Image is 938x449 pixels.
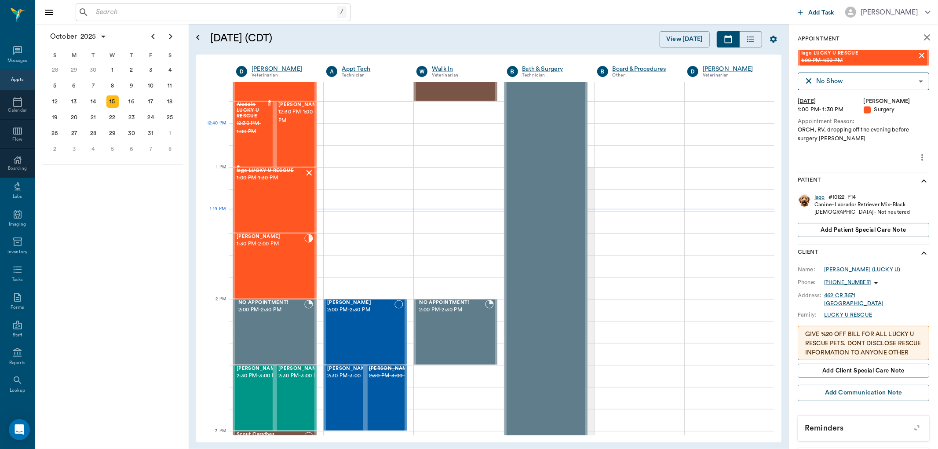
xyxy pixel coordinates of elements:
div: Monday, October 13, 2025 [68,95,80,108]
span: 12:30 PM - 1:00 PM [237,119,267,137]
span: [PERSON_NAME] [237,366,281,372]
p: Client [798,248,818,259]
div: Thursday, October 2, 2025 [125,64,138,76]
div: CANCELED, 12:30 PM - 1:00 PM [233,101,275,167]
div: Labs [13,193,22,200]
span: Aladdin LUCKY U RESCUE [237,102,267,119]
div: Sunday, October 12, 2025 [49,95,61,108]
div: W [416,66,427,77]
p: [PHONE_NUMBER] [824,279,871,286]
div: Friday, October 10, 2025 [145,80,157,92]
span: [PERSON_NAME] [369,366,413,372]
div: Saturday, October 25, 2025 [164,111,176,124]
a: Iago [814,193,825,201]
div: [PERSON_NAME] (LUCKY U) [824,266,900,274]
div: CHECKED_IN, 1:30 PM - 2:00 PM [233,233,317,299]
button: Add Communication Note [798,385,929,401]
div: Tuesday, September 30, 2025 [87,64,99,76]
div: Name: [798,266,824,274]
span: [PERSON_NAME] [327,300,394,306]
div: Tasks [12,277,23,283]
svg: show more [919,176,929,186]
div: Monday, September 29, 2025 [68,64,80,76]
div: T [84,49,103,62]
div: T [122,49,141,62]
span: 2:30 PM - 3:00 PM [278,372,322,380]
span: 12:30 PM - 1:00 PM [278,108,322,125]
svg: show more [919,248,929,259]
div: Tuesday, October 28, 2025 [87,127,99,139]
img: Profile Image [798,193,811,207]
div: Veterinarian [703,72,764,79]
button: more [915,150,929,165]
div: 1:00 PM - 1:30 PM [798,106,864,114]
span: Scout Carathes [237,432,304,438]
div: Messages [7,58,28,64]
a: LUCKY U RESCUE [824,311,872,319]
span: [PERSON_NAME] [278,366,322,372]
div: W [103,49,122,62]
div: Friday, October 17, 2025 [145,95,157,108]
div: Staff [13,332,22,339]
div: Friday, November 7, 2025 [145,143,157,155]
span: [PERSON_NAME] [237,234,304,240]
button: Close drawer [40,4,58,21]
div: Technician [342,72,403,79]
button: View [DATE] [660,31,710,47]
div: NO_SHOW, 2:30 PM - 3:00 PM [365,365,407,431]
div: Wednesday, October 1, 2025 [106,64,119,76]
a: [PERSON_NAME] [703,65,764,73]
div: Saturday, November 1, 2025 [164,127,176,139]
span: [PERSON_NAME] [278,102,322,108]
button: Add patient Special Care Note [798,223,929,237]
p: GIVE %20 OFF BILL FOR ALL LUCKY U RESCUE PETS. DONT DISCLOSE RESCUE INFORMATION TO ANYONE OTHER T... [805,330,922,367]
div: NO_SHOW, 1:00 PM - 1:30 PM [233,167,317,233]
div: Wednesday, October 22, 2025 [106,111,119,124]
div: Walk In [432,65,493,73]
span: Add client Special Care Note [822,366,905,376]
div: 1 PM [203,163,226,185]
span: 2:00 PM - 2:30 PM [327,306,394,314]
div: Thursday, October 30, 2025 [125,127,138,139]
div: Saturday, October 4, 2025 [164,64,176,76]
div: Saturday, November 8, 2025 [164,143,176,155]
div: M [65,49,84,62]
div: Veterinarian [252,72,313,79]
div: Appointment Reason: [798,117,929,126]
div: / [337,6,347,18]
button: Add Task [794,4,838,20]
span: 2:30 PM - 3:00 PM [237,372,281,380]
div: Bath & Surgery [522,65,584,73]
div: Inventory [7,249,27,256]
div: Other [613,72,674,79]
div: Tuesday, October 14, 2025 [87,95,99,108]
div: Family: [798,311,824,319]
span: 2025 [79,30,98,43]
div: NOT_CONFIRMED, 2:30 PM - 3:00 PM [275,365,317,431]
span: 1:00 PM - 1:30 PM [237,174,304,183]
button: October2025 [46,28,111,45]
div: Monday, October 6, 2025 [68,80,80,92]
div: Sunday, October 5, 2025 [49,80,61,92]
button: Open calendar [193,21,203,55]
div: Reports [9,360,26,366]
div: Canine - Labrador Retriever Mix - Black [814,201,910,208]
div: BOOKED, 2:00 PM - 2:30 PM [414,299,497,365]
div: D [236,66,247,77]
button: Previous page [144,28,162,45]
a: Appt Tech [342,65,403,73]
div: Surgery [864,106,930,114]
div: [PERSON_NAME] [252,65,313,73]
div: 3 PM [203,427,226,449]
button: close [918,29,936,46]
button: Next page [162,28,179,45]
div: Sunday, October 26, 2025 [49,127,61,139]
p: Patient [798,176,821,186]
div: Veterinarian [432,72,493,79]
div: BOOKED, 2:00 PM - 2:30 PM [233,299,317,365]
a: Board &Procedures [613,65,674,73]
span: 2:30 PM - 3:00 PM [327,372,371,380]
